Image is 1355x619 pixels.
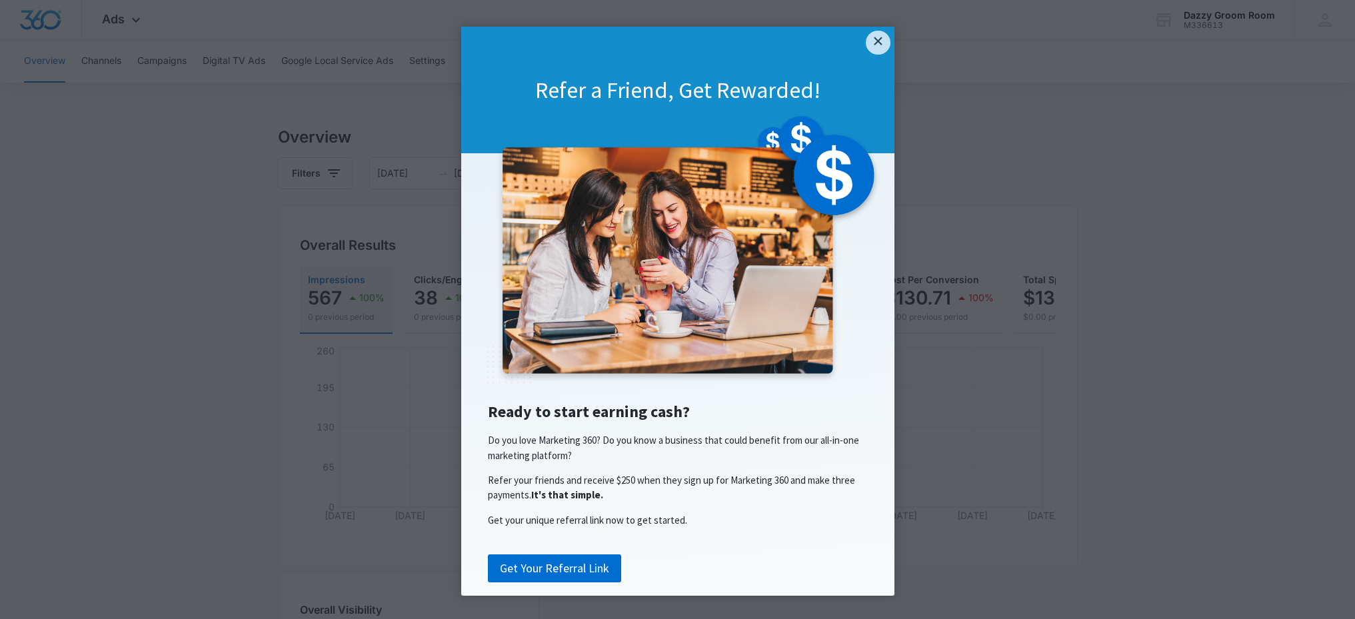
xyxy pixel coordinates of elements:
span: Get your unique referral link now to get started. [488,514,687,526]
h1: Refer a Friend, Get Rewarded! [461,75,894,105]
span: Refer your friends and receive $250 when they sign up for Marketing 360 and make three payments. [488,474,855,501]
a: Close modal [866,31,890,55]
span: Ready to start earning cash? [488,401,690,422]
a: Get Your Referral Link [488,554,621,582]
span: Do you love Marketing 360? Do you know a business that could benefit from our all-in-one marketin... [488,434,859,461]
span: It's that simple. [531,488,603,501]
